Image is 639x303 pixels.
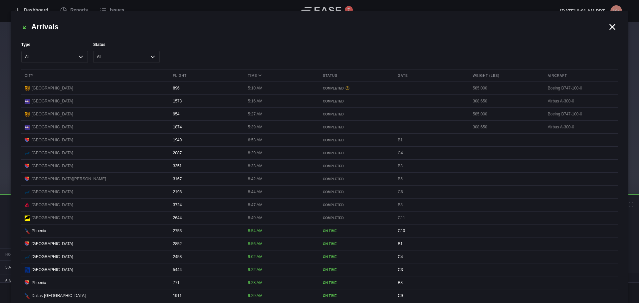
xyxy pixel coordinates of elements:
span: [GEOGRAPHIC_DATA][PERSON_NAME] [32,176,106,182]
span: 8:47 AM [248,203,263,207]
span: 9:29 AM [248,293,263,298]
div: Gate [394,70,468,81]
h2: Arrivals [21,21,607,32]
div: Status [319,70,393,81]
span: [GEOGRAPHIC_DATA] [32,267,73,273]
span: 5:27 AM [248,112,263,116]
div: COMPLETED [323,216,389,221]
div: ON TIME [323,254,389,259]
span: 9:23 AM [248,280,263,285]
span: [GEOGRAPHIC_DATA] [32,163,73,169]
div: COMPLETED [323,125,389,130]
span: 5:39 AM [248,125,263,129]
span: [GEOGRAPHIC_DATA] [32,111,73,117]
span: 308,650 [473,125,487,129]
div: 2087 [170,147,243,159]
span: Boeing B747-100-0 [548,112,582,116]
span: 8:54 AM [248,228,263,233]
span: 9:02 AM [248,254,263,259]
span: Phoenix [32,280,46,286]
span: C4 [398,151,403,155]
div: 954 [170,108,243,120]
span: C10 [398,228,405,233]
span: [GEOGRAPHIC_DATA] [32,137,73,143]
span: [GEOGRAPHIC_DATA] [32,254,73,260]
div: ON TIME [323,228,389,233]
span: 5:16 AM [248,99,263,103]
span: 8:42 AM [248,177,263,181]
div: 5444 [170,263,243,276]
span: [GEOGRAPHIC_DATA] [32,241,73,247]
div: 771 [170,276,243,289]
div: COMPLETED [323,203,389,208]
span: C6 [398,190,403,194]
div: Flight [170,70,243,81]
div: Time [245,70,318,81]
label: Type [21,42,88,48]
div: 2644 [170,212,243,224]
span: [GEOGRAPHIC_DATA] [32,202,73,208]
div: 1874 [170,121,243,133]
span: 308,650 [473,99,487,103]
span: 585,000 [473,86,487,90]
span: Airbus A-300-0 [548,99,574,103]
span: 8:33 AM [248,164,263,168]
div: ON TIME [323,293,389,298]
span: [GEOGRAPHIC_DATA] [32,85,73,91]
span: B5 [398,177,403,181]
span: Airbus A-300-0 [548,125,574,129]
div: COMPLETED [323,151,389,156]
span: C4 [398,254,403,259]
span: 585,000 [473,112,487,116]
div: COMPLETED [323,177,389,182]
div: 3167 [170,173,243,185]
span: [GEOGRAPHIC_DATA] [32,215,73,221]
div: ON TIME [323,280,389,285]
span: [GEOGRAPHIC_DATA] [32,98,73,104]
div: COMPLETED [323,99,389,104]
div: 896 [170,82,243,94]
div: ON TIME [323,241,389,246]
span: B1 [398,241,403,246]
div: Aircraft [544,70,618,81]
div: COMPLETED [323,86,389,91]
span: Dallas-[GEOGRAPHIC_DATA] [32,293,86,299]
label: Status [93,42,160,48]
span: C3 [398,267,403,272]
div: 2852 [170,237,243,250]
span: Phoenix [32,228,46,234]
div: COMPLETED [323,138,389,143]
div: 1573 [170,95,243,107]
div: 2753 [170,225,243,237]
span: [GEOGRAPHIC_DATA] [32,189,73,195]
span: B8 [398,203,403,207]
span: B1 [398,138,403,142]
div: City [21,70,168,81]
div: 2198 [170,186,243,198]
span: C9 [398,293,403,298]
div: 3351 [170,160,243,172]
span: 8:44 AM [248,190,263,194]
div: ON TIME [323,267,389,272]
span: 8:56 AM [248,241,263,246]
div: 1940 [170,134,243,146]
span: [GEOGRAPHIC_DATA] [32,150,73,156]
div: 2458 [170,250,243,263]
span: C11 [398,216,405,220]
div: COMPLETED [323,190,389,195]
span: B3 [398,280,403,285]
span: 8:29 AM [248,151,263,155]
span: 5:10 AM [248,86,263,90]
span: [GEOGRAPHIC_DATA] [32,124,73,130]
span: 8:49 AM [248,216,263,220]
span: 9:22 AM [248,267,263,272]
div: COMPLETED [323,112,389,117]
span: B3 [398,164,403,168]
div: COMPLETED [323,164,389,169]
div: Weight (lbs) [470,70,543,81]
span: Boeing B747-100-0 [548,86,582,90]
span: 6:53 AM [248,138,263,142]
div: 3724 [170,199,243,211]
div: 1911 [170,289,243,302]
